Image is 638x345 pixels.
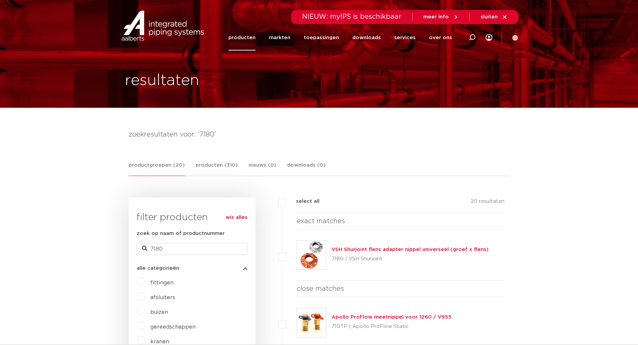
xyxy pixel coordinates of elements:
a: wis alles [226,213,247,222]
span: alle categorieën [137,266,179,271]
a: sluiten [481,14,508,20]
h1: resultaten [125,70,199,91]
a: fittingen [150,280,173,285]
a: producten [228,25,256,51]
a: kranen [150,339,169,344]
a: over ons [429,25,452,51]
a: afsluiters [150,295,175,300]
h3: filter producten [137,211,247,224]
a: markten [269,25,290,51]
a: meer info [423,14,459,20]
input: zoeken [137,243,247,255]
a: gereedschappen [150,324,196,330]
a: toepassingen [304,25,339,51]
span: sluiten [481,14,498,19]
p: 710TP | Apollo ProFlow Static [332,321,451,332]
span: meer info [423,14,449,19]
button: alle categorieën [137,266,247,271]
span: NIEUW: myIPS is beschikbaar [302,13,402,20]
img: Thumbnail for VSH Shurjoint flens adapter nippel universeel (groef x flens) [297,241,326,269]
a: producten (310) [196,161,238,176]
a: downloads (0) [287,161,326,176]
p: 7180 | VSH Shurjoint [332,254,489,264]
a: nieuws (0) [249,161,276,176]
h4: zoekresultaten voor: '7180' [129,129,510,140]
a: productgroepen (20) [129,161,185,176]
a: services [394,25,416,51]
a: Apollo ProFlow meetnippel voor 1260 / V955 [332,315,451,320]
img: Thumbnail for Apollo ProFlow meetnippel voor 1260 / V955 [297,308,326,337]
a: downloads [352,25,381,51]
label: select all [286,197,320,205]
a: VSH Shurjoint flens adapter nippel universeel (groef x flens) [332,247,489,252]
nav: Menu [228,25,452,51]
h4: exact matches [297,216,505,227]
p: 20 resultaten [471,197,504,208]
h4: close matches [297,283,505,294]
a: buizen [150,310,168,315]
label: zoek op naam of productnummer [137,230,225,238]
